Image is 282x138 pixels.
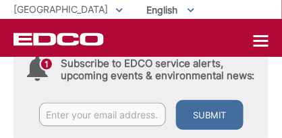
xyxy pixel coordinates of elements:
span: [GEOGRAPHIC_DATA] [13,3,108,15]
button: Submit [176,100,244,130]
input: Enter your email address... [39,103,166,127]
a: EDCD logo. Return to the homepage. [13,32,104,46]
h4: Subscribe to EDCO service alerts, upcoming events & environmental news: [61,57,255,82]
